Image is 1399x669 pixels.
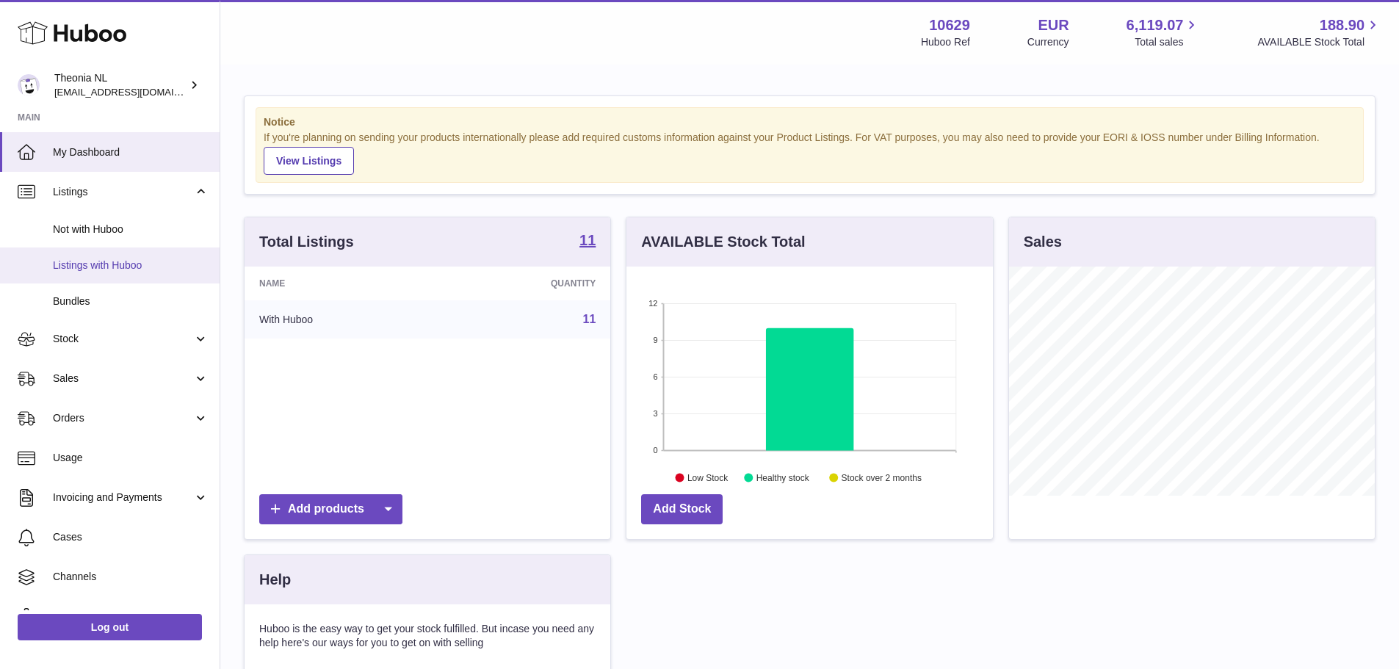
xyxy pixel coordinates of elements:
text: 12 [649,299,658,308]
span: [EMAIL_ADDRESS][DOMAIN_NAME] [54,86,216,98]
text: Healthy stock [756,472,810,482]
span: Listings [53,185,193,199]
p: Huboo is the easy way to get your stock fulfilled. But incase you need any help here's our ways f... [259,622,596,650]
a: 11 [579,233,596,250]
img: internalAdmin-10629@internal.huboo.com [18,74,40,96]
span: Channels [53,570,209,584]
th: Name [245,267,438,300]
text: 0 [654,446,658,455]
a: View Listings [264,147,354,175]
span: Settings [53,610,209,623]
text: 3 [654,409,658,418]
span: Sales [53,372,193,386]
th: Quantity [438,267,610,300]
text: Stock over 2 months [842,472,922,482]
div: If you're planning on sending your products internationally please add required customs informati... [264,131,1356,175]
span: AVAILABLE Stock Total [1257,35,1381,49]
td: With Huboo [245,300,438,339]
div: Huboo Ref [921,35,970,49]
text: 6 [654,372,658,381]
a: Log out [18,614,202,640]
a: 11 [583,313,596,325]
h3: Total Listings [259,232,354,252]
span: Stock [53,332,193,346]
span: 6,119.07 [1127,15,1184,35]
span: Total sales [1135,35,1200,49]
span: My Dashboard [53,145,209,159]
h3: AVAILABLE Stock Total [641,232,805,252]
text: Low Stock [687,472,729,482]
a: Add Stock [641,494,723,524]
span: Not with Huboo [53,223,209,236]
strong: EUR [1038,15,1069,35]
span: Listings with Huboo [53,258,209,272]
span: Cases [53,530,209,544]
div: Theonia NL [54,71,187,99]
strong: 10629 [929,15,970,35]
div: Currency [1027,35,1069,49]
span: Invoicing and Payments [53,491,193,505]
h3: Sales [1024,232,1062,252]
strong: 11 [579,233,596,247]
span: Usage [53,451,209,465]
span: Bundles [53,294,209,308]
span: Orders [53,411,193,425]
h3: Help [259,570,291,590]
strong: Notice [264,115,1356,129]
a: 188.90 AVAILABLE Stock Total [1257,15,1381,49]
a: 6,119.07 Total sales [1127,15,1201,49]
a: Add products [259,494,402,524]
text: 9 [654,336,658,344]
span: 188.90 [1320,15,1364,35]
